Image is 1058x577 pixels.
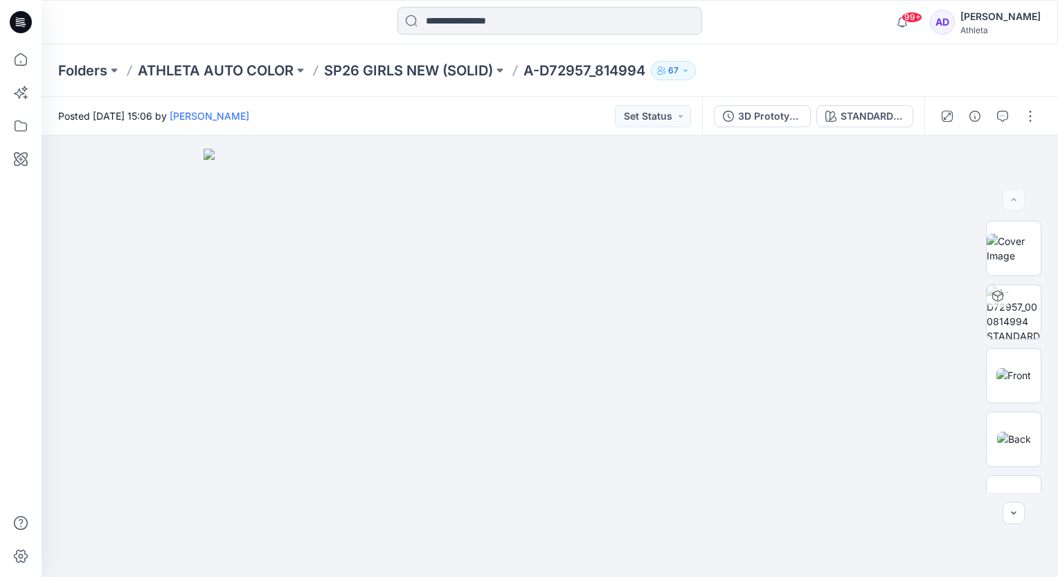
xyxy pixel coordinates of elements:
[738,109,802,124] div: 3D Prototype Sample
[204,149,896,577] img: eyJhbGciOiJIUzI1NiIsImtpZCI6IjAiLCJzbHQiOiJzZXMiLCJ0eXAiOiJKV1QifQ.eyJkYXRhIjp7InR5cGUiOiJzdG9yYW...
[902,12,922,23] span: 99+
[651,61,696,80] button: 67
[523,61,645,80] p: A-D72957_814994
[170,110,249,122] a: [PERSON_NAME]
[930,10,955,35] div: AD
[960,25,1041,35] div: Athleta
[816,105,913,127] button: STANDARD GREY
[996,368,1031,383] img: Front
[841,109,904,124] div: STANDARD GREY
[668,63,679,78] p: 67
[714,105,811,127] button: 3D Prototype Sample
[960,8,1041,25] div: [PERSON_NAME]
[987,234,1041,263] img: Cover Image
[997,432,1031,446] img: Back
[58,61,107,80] a: Folders
[964,105,986,127] button: Details
[58,109,249,123] span: Posted [DATE] 15:06 by
[324,61,493,80] a: SP26 GIRLS NEW (SOLID)
[987,285,1041,339] img: A-D72957_000814994 STANDARD GREY
[138,61,294,80] a: ATHLETA AUTO COLOR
